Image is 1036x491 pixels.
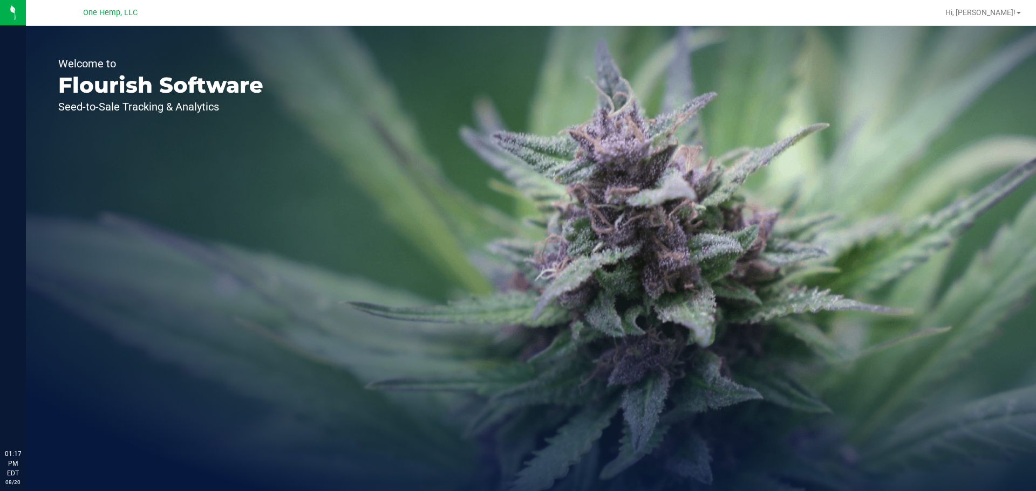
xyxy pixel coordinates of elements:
p: Seed-to-Sale Tracking & Analytics [58,101,263,112]
span: Hi, [PERSON_NAME]! [945,8,1015,17]
span: One Hemp, LLC [83,8,138,17]
p: 01:17 PM EDT [5,449,21,478]
p: Welcome to [58,58,263,69]
p: Flourish Software [58,74,263,96]
p: 08/20 [5,478,21,486]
